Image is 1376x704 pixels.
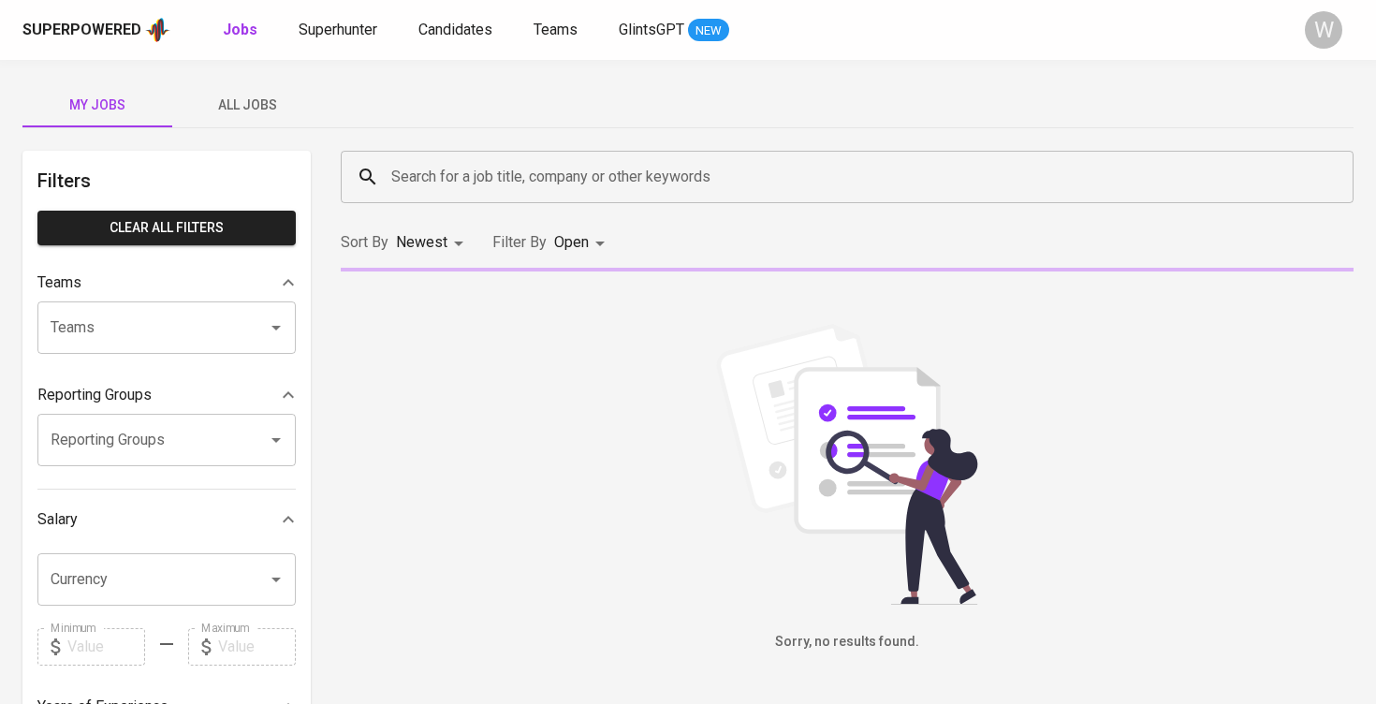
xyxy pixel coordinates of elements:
input: Value [67,628,145,666]
span: Clear All filters [52,216,281,240]
p: Teams [37,271,81,294]
a: Teams [534,19,581,42]
div: Reporting Groups [37,376,296,414]
span: Open [554,233,589,251]
div: Teams [37,264,296,301]
button: Open [263,315,289,341]
img: file_searching.svg [707,324,988,605]
span: NEW [688,22,729,40]
div: Open [554,226,611,260]
a: Jobs [223,19,261,42]
a: Superpoweredapp logo [22,16,170,44]
h6: Sorry, no results found. [341,632,1354,653]
p: Newest [396,231,447,254]
b: Jobs [223,21,257,38]
div: Newest [396,226,470,260]
p: Filter By [492,231,547,254]
span: GlintsGPT [619,21,684,38]
p: Reporting Groups [37,384,152,406]
div: Superpowered [22,20,141,41]
a: Candidates [418,19,496,42]
span: Superhunter [299,21,377,38]
h6: Filters [37,166,296,196]
input: Value [218,628,296,666]
span: Candidates [418,21,492,38]
span: My Jobs [34,94,161,117]
p: Salary [37,508,78,531]
p: Sort By [341,231,388,254]
button: Clear All filters [37,211,296,245]
a: GlintsGPT NEW [619,19,729,42]
span: All Jobs [183,94,311,117]
span: Teams [534,21,578,38]
a: Superhunter [299,19,381,42]
div: W [1305,11,1342,49]
div: Salary [37,501,296,538]
button: Open [263,566,289,593]
img: app logo [145,16,170,44]
button: Open [263,427,289,453]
